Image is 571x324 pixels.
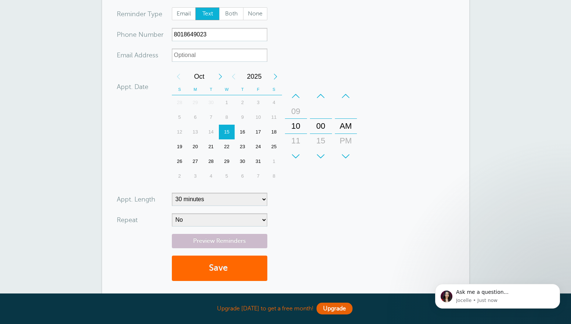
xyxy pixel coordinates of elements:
[312,148,330,163] div: 30
[187,154,203,169] div: 27
[219,7,243,21] label: Both
[129,31,148,38] span: ne Nu
[203,110,219,125] div: 7
[243,8,267,20] span: None
[287,133,305,148] div: 11
[172,110,188,125] div: Sunday, October 5
[172,256,267,281] button: Save
[250,169,266,184] div: 7
[172,125,188,139] div: 12
[235,169,250,184] div: 6
[117,196,155,203] label: Appt. Length
[172,8,196,20] span: Email
[219,95,235,110] div: 1
[187,154,203,169] div: Monday, October 27
[337,119,355,133] div: AM
[172,139,188,154] div: Sunday, October 19
[172,69,185,84] div: Previous Month
[250,169,266,184] div: Friday, November 7
[219,139,235,154] div: Wednesday, October 22
[219,169,235,184] div: 5
[187,84,203,95] th: M
[172,95,188,110] div: 28
[250,125,266,139] div: 17
[220,8,243,20] span: Both
[185,69,214,84] span: October
[266,95,282,110] div: Saturday, October 4
[117,11,162,17] label: Reminder Type
[312,133,330,148] div: 15
[196,8,219,20] span: Text
[235,110,250,125] div: Thursday, October 9
[187,110,203,125] div: Monday, October 6
[266,154,282,169] div: Saturday, November 1
[235,154,250,169] div: Thursday, October 30
[266,169,282,184] div: 8
[250,154,266,169] div: 31
[187,125,203,139] div: 13
[266,139,282,154] div: Saturday, October 25
[266,169,282,184] div: Saturday, November 8
[172,84,188,95] th: S
[117,217,138,223] label: Repeat
[219,139,235,154] div: 22
[187,139,203,154] div: 20
[219,110,235,125] div: 8
[250,110,266,125] div: 10
[219,154,235,169] div: 29
[266,125,282,139] div: Saturday, October 18
[102,301,469,317] div: Upgrade [DATE] to get a free month!
[117,83,148,90] label: Appt. Date
[269,69,282,84] div: Next Year
[187,95,203,110] div: Monday, September 29
[187,169,203,184] div: Monday, November 3
[117,28,172,41] div: mber
[235,84,250,95] th: T
[240,69,269,84] span: 2025
[203,95,219,110] div: 30
[287,104,305,119] div: 09
[250,95,266,110] div: 3
[235,125,250,139] div: Thursday, October 16
[219,110,235,125] div: Wednesday, October 8
[250,95,266,110] div: Friday, October 3
[187,169,203,184] div: 3
[287,119,305,133] div: 10
[235,154,250,169] div: 30
[130,52,147,58] span: il Add
[219,95,235,110] div: Wednesday, October 1
[172,234,267,248] a: Preview Reminders
[203,169,219,184] div: 4
[235,169,250,184] div: Thursday, November 6
[172,154,188,169] div: Sunday, October 26
[203,125,219,139] div: 14
[172,125,188,139] div: Sunday, October 12
[172,154,188,169] div: 26
[172,7,196,21] label: Email
[203,154,219,169] div: 28
[235,139,250,154] div: 23
[235,125,250,139] div: 16
[235,95,250,110] div: 2
[203,110,219,125] div: Tuesday, October 7
[219,125,235,139] div: Today, Wednesday, October 15
[117,49,172,62] div: ress
[250,139,266,154] div: Friday, October 24
[266,110,282,125] div: Saturday, October 11
[219,169,235,184] div: Wednesday, November 5
[219,125,235,139] div: 15
[203,95,219,110] div: Tuesday, September 30
[172,95,188,110] div: Sunday, September 28
[250,84,266,95] th: F
[214,69,227,84] div: Next Month
[203,139,219,154] div: Tuesday, October 21
[250,154,266,169] div: Friday, October 31
[219,84,235,95] th: W
[203,169,219,184] div: Tuesday, November 4
[235,95,250,110] div: Thursday, October 2
[172,169,188,184] div: Sunday, November 2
